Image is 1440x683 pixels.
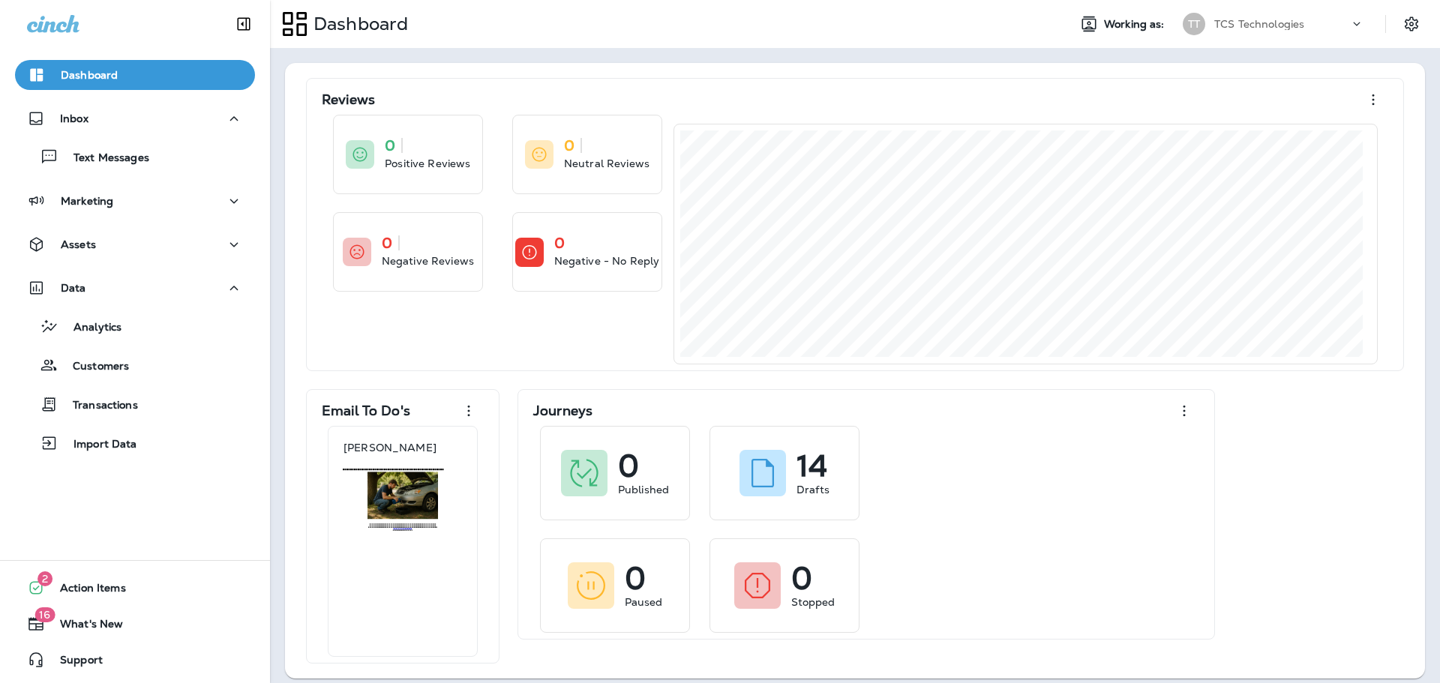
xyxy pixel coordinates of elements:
span: Support [45,654,103,672]
span: What's New [45,618,123,636]
div: TT [1183,13,1205,35]
p: Paused [625,595,663,610]
span: Action Items [45,582,126,600]
p: Stopped [791,595,835,610]
p: 0 [564,138,574,153]
p: Negative Reviews [382,253,474,268]
p: Data [61,282,86,294]
p: Negative - No Reply [554,253,660,268]
button: Data [15,273,255,303]
p: Dashboard [307,13,408,35]
span: 16 [34,607,55,622]
p: 0 [618,458,639,473]
button: Text Messages [15,141,255,172]
p: 0 [385,138,395,153]
button: Analytics [15,310,255,342]
p: Text Messages [58,151,149,166]
p: Assets [61,238,96,250]
p: Customers [58,360,129,374]
button: Collapse Sidebar [223,9,265,39]
p: 0 [791,571,812,586]
p: Journeys [533,403,592,418]
p: [PERSON_NAME] [343,442,436,454]
p: Dashboard [61,69,118,81]
button: Inbox [15,103,255,133]
p: Positive Reviews [385,156,470,171]
p: Import Data [58,438,137,452]
img: 68c09f06-b8b0-41f7-9f41-ac21fe4c0266.jpg [343,469,463,532]
p: Email To Do's [322,403,410,418]
p: Reviews [322,92,375,107]
p: TCS Technologies [1214,18,1304,30]
button: Customers [15,349,255,381]
button: 16What's New [15,609,255,639]
p: Analytics [58,321,121,335]
button: Settings [1398,10,1425,37]
p: 0 [625,571,646,586]
p: Transactions [58,399,138,413]
p: Drafts [796,482,829,497]
p: 14 [796,458,827,473]
p: 0 [382,235,392,250]
button: Transactions [15,388,255,420]
p: Neutral Reviews [564,156,649,171]
span: Working as: [1104,18,1168,31]
p: Inbox [60,112,88,124]
button: Support [15,645,255,675]
button: Marketing [15,186,255,216]
span: 2 [37,571,52,586]
p: Marketing [61,195,113,207]
button: Assets [15,229,255,259]
p: Published [618,482,669,497]
button: 2Action Items [15,573,255,603]
button: Import Data [15,427,255,459]
p: 0 [554,235,565,250]
button: Dashboard [15,60,255,90]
